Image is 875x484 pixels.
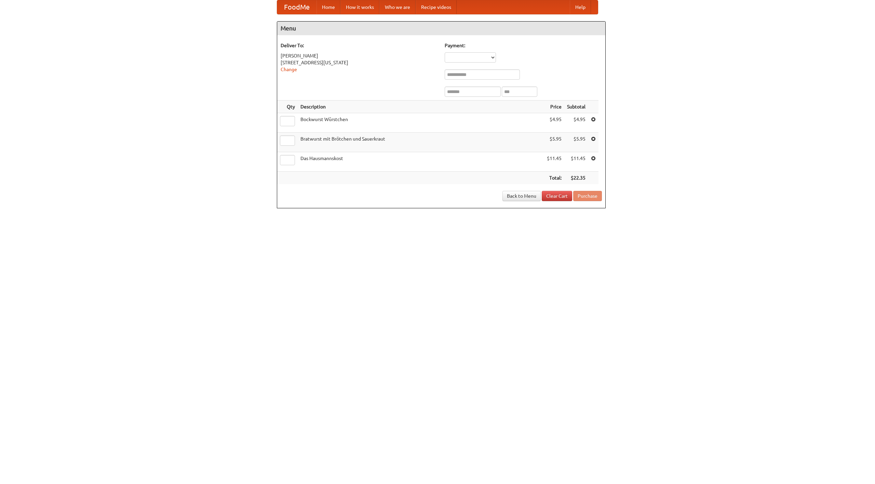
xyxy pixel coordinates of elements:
[277,22,605,35] h4: Menu
[544,152,564,172] td: $11.45
[573,191,602,201] button: Purchase
[544,113,564,133] td: $4.95
[542,191,572,201] a: Clear Cart
[281,52,438,59] div: [PERSON_NAME]
[277,101,298,113] th: Qty
[564,101,588,113] th: Subtotal
[317,0,340,14] a: Home
[544,101,564,113] th: Price
[281,67,297,72] a: Change
[379,0,416,14] a: Who we are
[445,42,602,49] h5: Payment:
[277,0,317,14] a: FoodMe
[564,133,588,152] td: $5.95
[298,152,544,172] td: Das Hausmannskost
[298,113,544,133] td: Bockwurst Würstchen
[564,172,588,184] th: $22.35
[281,59,438,66] div: [STREET_ADDRESS][US_STATE]
[544,133,564,152] td: $5.95
[340,0,379,14] a: How it works
[502,191,541,201] a: Back to Menu
[298,101,544,113] th: Description
[564,113,588,133] td: $4.95
[281,42,438,49] h5: Deliver To:
[416,0,457,14] a: Recipe videos
[570,0,591,14] a: Help
[544,172,564,184] th: Total:
[298,133,544,152] td: Bratwurst mit Brötchen und Sauerkraut
[564,152,588,172] td: $11.45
